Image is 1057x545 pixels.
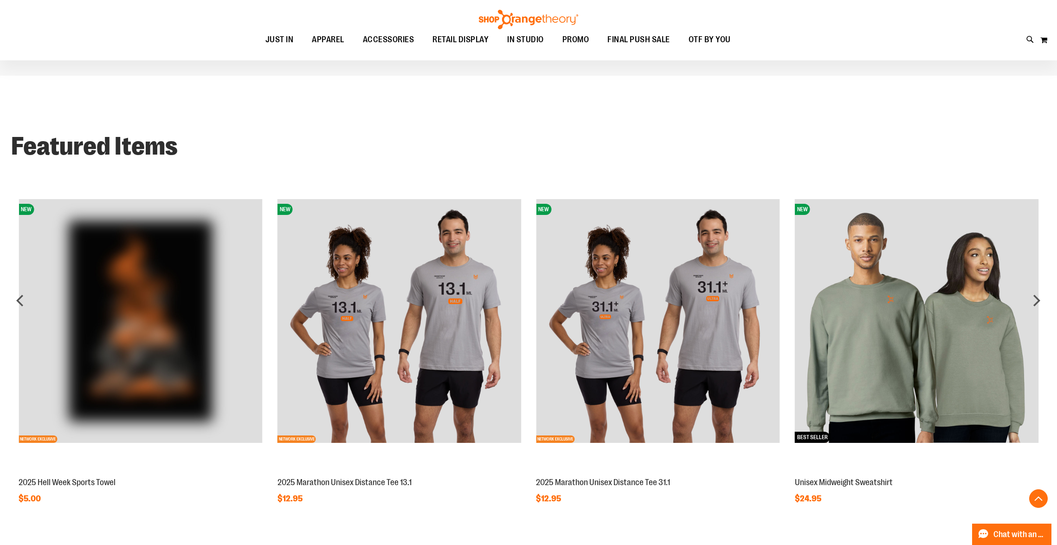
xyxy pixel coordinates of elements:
[679,29,740,51] a: OTF BY YOU
[277,494,304,503] span: $12.95
[277,199,522,443] img: 2025 Marathon Unisex Distance Tee 13.1
[562,29,589,50] span: PROMO
[363,29,414,50] span: ACCESSORIES
[277,435,316,443] span: NETWORK EXCLUSIVE
[536,204,551,215] span: NEW
[795,432,830,443] span: BEST SELLER
[277,204,293,215] span: NEW
[265,29,294,50] span: JUST IN
[303,29,354,51] a: APPAREL
[277,478,412,487] a: 2025 Marathon Unisex Distance Tee 13.1
[477,10,580,29] img: Shop Orangetheory
[19,204,34,215] span: NEW
[795,494,823,503] span: $24.95
[795,199,1039,443] img: Unisex Midweight Sweatshirt
[19,467,263,475] a: OTF 2025 Hell Week Event RetailNEWNETWORK EXCLUSIVE
[507,29,544,50] span: IN STUDIO
[993,530,1046,539] span: Chat with an Expert
[598,29,679,51] a: FINAL PUSH SALE
[1027,291,1046,310] div: next
[277,467,522,475] a: 2025 Marathon Unisex Distance Tee 13.1NEWNETWORK EXCLUSIVE
[498,29,553,51] a: IN STUDIO
[19,199,263,443] img: OTF 2025 Hell Week Event Retail
[432,29,489,50] span: RETAIL DISPLAY
[19,494,42,503] span: $5.00
[795,467,1039,475] a: Unisex Midweight SweatshirtNEWBEST SELLER
[536,478,670,487] a: 2025 Marathon Unisex Distance Tee 31.1
[536,494,562,503] span: $12.95
[11,132,178,161] strong: Featured Items
[19,478,116,487] a: 2025 Hell Week Sports Towel
[553,29,599,51] a: PROMO
[256,29,303,51] a: JUST IN
[689,29,731,50] span: OTF BY YOU
[536,467,780,475] a: 2025 Marathon Unisex Distance Tee 31.1NEWNETWORK EXCLUSIVE
[19,435,57,443] span: NETWORK EXCLUSIVE
[536,435,574,443] span: NETWORK EXCLUSIVE
[972,524,1052,545] button: Chat with an Expert
[607,29,670,50] span: FINAL PUSH SALE
[354,29,424,51] a: ACCESSORIES
[312,29,344,50] span: APPAREL
[11,291,30,310] div: prev
[795,478,893,487] a: Unisex Midweight Sweatshirt
[1029,489,1048,508] button: Back To Top
[423,29,498,51] a: RETAIL DISPLAY
[536,199,780,443] img: 2025 Marathon Unisex Distance Tee 31.1
[795,204,810,215] span: NEW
